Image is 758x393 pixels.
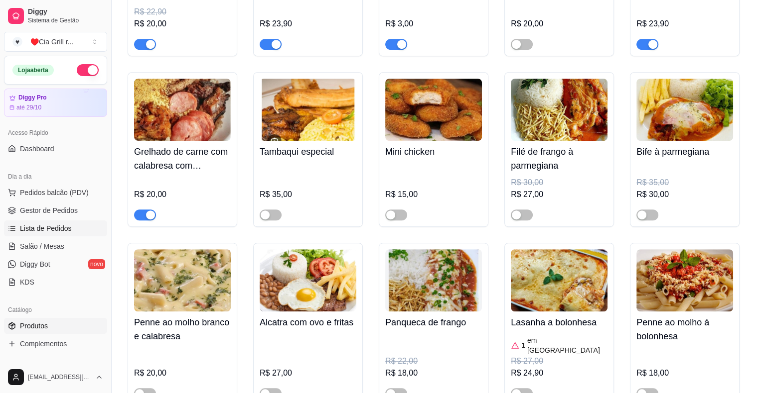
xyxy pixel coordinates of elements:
span: Diggy Bot [20,259,50,269]
img: product-image [260,79,356,141]
span: Gestor de Pedidos [20,205,78,215]
div: R$ 20,00 [134,189,231,200]
div: R$ 18,00 [636,367,733,379]
div: Acesso Rápido [4,125,107,141]
span: Salão / Mesas [20,241,64,251]
h4: Alcatra com ovo e fritas [260,315,356,329]
span: Complementos [20,339,67,349]
a: Gestor de Pedidos [4,202,107,218]
div: R$ 35,00 [636,177,733,189]
h4: Tambaqui especial [260,145,356,159]
span: Dashboard [20,144,54,154]
a: DiggySistema de Gestão [4,4,107,28]
div: R$ 30,00 [511,177,607,189]
a: KDS [4,274,107,290]
div: R$ 3,00 [385,18,482,30]
span: ♥ [12,37,22,47]
img: product-image [511,79,607,141]
span: Lista de Pedidos [20,223,72,233]
h4: Mini chicken [385,145,482,159]
a: Complementos [4,336,107,352]
article: em [GEOGRAPHIC_DATA] [527,335,607,355]
div: R$ 35,00 [260,189,356,200]
div: R$ 23,90 [260,18,356,30]
button: Select a team [4,32,107,52]
button: [EMAIL_ADDRESS][DOMAIN_NAME] [4,365,107,389]
img: product-image [511,249,607,311]
a: Produtos [4,318,107,334]
span: Diggy [28,7,103,16]
a: Diggy Proaté 29/10 [4,89,107,117]
a: Lista de Pedidos [4,220,107,236]
button: Alterar Status [77,64,99,76]
a: Diggy Botnovo [4,256,107,272]
div: R$ 20,00 [511,18,607,30]
div: R$ 27,00 [511,355,607,367]
h4: Filé de frango à parmegiana [511,145,607,173]
h4: Bife à parmegiana [636,145,733,159]
img: product-image [134,249,231,311]
div: R$ 23,90 [636,18,733,30]
span: KDS [20,277,34,287]
span: [EMAIL_ADDRESS][DOMAIN_NAME] [28,373,91,381]
h4: Grelhado de carne com calabresa com maionese [134,145,231,173]
img: product-image [260,249,356,311]
img: product-image [636,249,733,311]
article: Diggy Pro [18,94,47,101]
h4: Lasanha a bolonhesa [511,315,607,329]
img: product-image [636,79,733,141]
div: Dia a dia [4,169,107,185]
span: Pedidos balcão (PDV) [20,188,89,197]
div: ♥️Cia Grill r ... [30,37,73,47]
img: product-image [385,79,482,141]
a: Salão / Mesas [4,238,107,254]
a: Dashboard [4,141,107,157]
img: product-image [134,79,231,141]
div: R$ 24,90 [511,367,607,379]
div: R$ 20,00 [134,18,231,30]
div: R$ 27,00 [511,189,607,200]
div: R$ 22,90 [134,6,231,18]
div: R$ 15,00 [385,189,482,200]
img: product-image [385,249,482,311]
h4: Panqueca de frango [385,315,482,329]
h4: Penne ao molho branco e calabresa [134,315,231,343]
div: R$ 30,00 [636,189,733,200]
div: Catálogo [4,302,107,318]
span: Produtos [20,321,48,331]
article: 1 [521,340,525,350]
div: Loja aberta [12,65,54,76]
h4: Penne ao molho á bolonhesa [636,315,733,343]
button: Pedidos balcão (PDV) [4,185,107,200]
article: até 29/10 [16,103,41,111]
div: R$ 18,00 [385,367,482,379]
div: R$ 27,00 [260,367,356,379]
div: R$ 20,00 [134,367,231,379]
span: Sistema de Gestão [28,16,103,24]
div: R$ 22,00 [385,355,482,367]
